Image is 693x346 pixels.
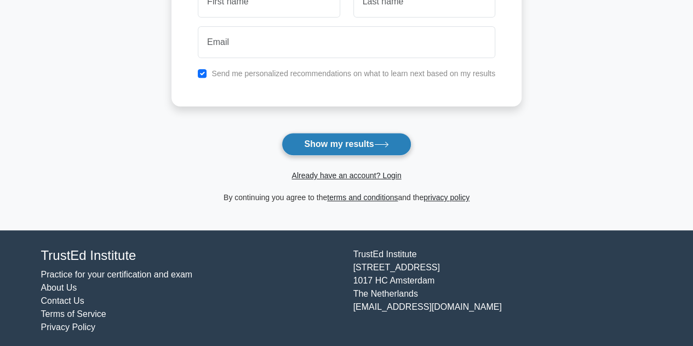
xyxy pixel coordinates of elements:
a: About Us [41,283,77,292]
a: Terms of Service [41,309,106,319]
div: TrustEd Institute [STREET_ADDRESS] 1017 HC Amsterdam The Netherlands [EMAIL_ADDRESS][DOMAIN_NAME] [347,248,659,334]
label: Send me personalized recommendations on what to learn next based on my results [211,69,495,78]
a: Contact Us [41,296,84,305]
div: By continuing you agree to the and the [165,191,528,204]
a: Privacy Policy [41,322,96,332]
a: Already have an account? Login [291,171,401,180]
a: terms and conditions [327,193,398,202]
a: Practice for your certification and exam [41,270,193,279]
h4: TrustEd Institute [41,248,340,264]
button: Show my results [282,133,411,156]
input: Email [198,26,495,58]
a: privacy policy [423,193,469,202]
